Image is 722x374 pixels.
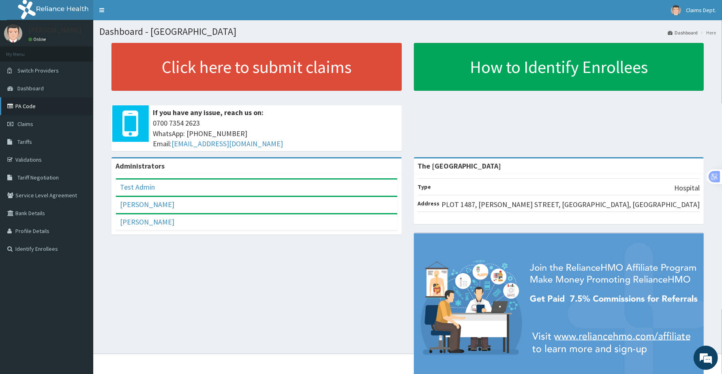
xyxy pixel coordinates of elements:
[414,43,704,91] a: How to Identify Enrollees
[418,200,440,207] b: Address
[441,199,700,210] p: PLOT 1487, [PERSON_NAME] STREET, [GEOGRAPHIC_DATA], [GEOGRAPHIC_DATA]
[120,200,174,209] a: [PERSON_NAME]
[671,5,681,15] img: User Image
[120,182,155,192] a: Test Admin
[153,108,264,117] b: If you have any issue, reach us on:
[418,161,501,171] strong: The [GEOGRAPHIC_DATA]
[17,85,44,92] span: Dashboard
[111,43,402,91] a: Click here to submit claims
[698,29,716,36] li: Here
[28,36,48,42] a: Online
[686,6,716,14] span: Claims Dept.
[668,29,698,36] a: Dashboard
[4,24,22,43] img: User Image
[17,67,59,74] span: Switch Providers
[99,26,716,37] h1: Dashboard - [GEOGRAPHIC_DATA]
[17,138,32,145] span: Tariffs
[674,183,700,193] p: Hospital
[418,183,431,190] b: Type
[17,174,59,181] span: Tariff Negotiation
[17,120,33,128] span: Claims
[116,161,165,171] b: Administrators
[28,26,81,34] p: [PERSON_NAME]
[120,217,174,227] a: [PERSON_NAME]
[153,118,398,149] span: 0700 7354 2623 WhatsApp: [PHONE_NUMBER] Email:
[171,139,283,148] a: [EMAIL_ADDRESS][DOMAIN_NAME]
